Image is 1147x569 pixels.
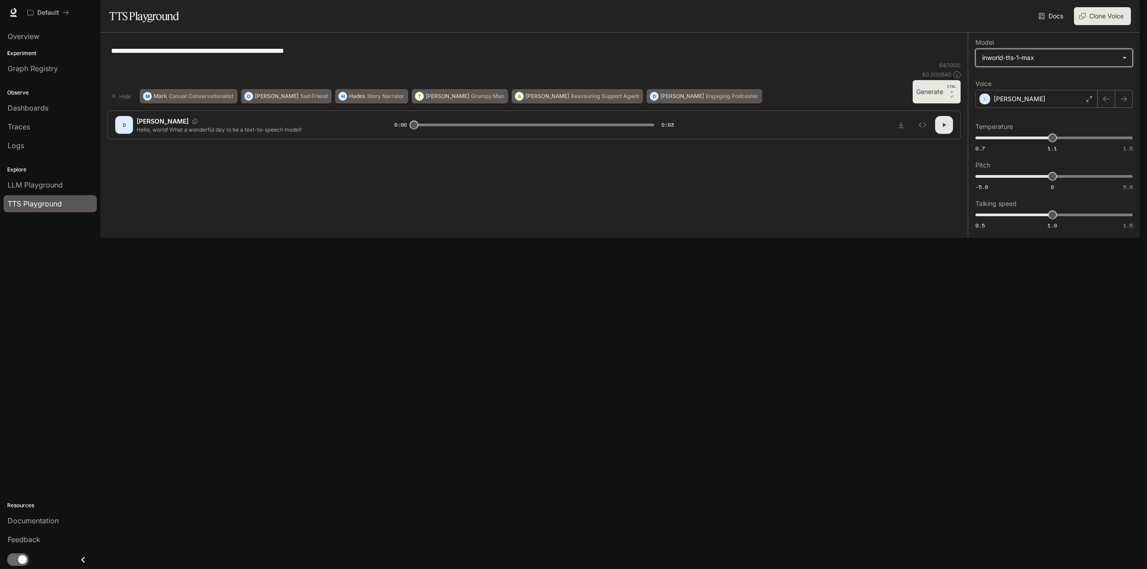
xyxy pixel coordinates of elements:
p: Temperature [975,124,1013,130]
p: 64 / 1000 [939,61,961,69]
span: 0 [1051,183,1054,191]
span: 1.0 [1048,222,1057,229]
span: 1.5 [1123,145,1133,152]
button: T[PERSON_NAME]Grumpy Man [412,89,508,103]
span: 0.7 [975,145,985,152]
p: $ 0.000640 [922,71,952,78]
p: [PERSON_NAME] [660,94,704,99]
span: 0.5 [975,222,985,229]
button: GenerateCTRL +⏎ [913,80,961,103]
button: D[PERSON_NAME]Engaging Podcaster [647,89,762,103]
p: Engaging Podcaster [706,94,758,99]
h1: TTS Playground [109,7,179,25]
p: Voice [975,81,992,87]
p: [PERSON_NAME] [137,117,189,126]
span: 1.5 [1123,222,1133,229]
p: Sad Friend [300,94,328,99]
div: O [245,89,253,103]
a: Docs [1037,7,1067,25]
button: HHadesStory Narrator [335,89,408,103]
div: H [339,89,347,103]
span: 1.1 [1048,145,1057,152]
p: Mark [154,94,167,99]
span: 0:03 [661,120,674,129]
p: Reassuring Support Agent [571,94,639,99]
span: 5.0 [1123,183,1133,191]
p: Default [37,9,59,17]
p: [PERSON_NAME] [526,94,569,99]
div: D [650,89,658,103]
button: MMarkCasual Conversationalist [140,89,237,103]
div: T [415,89,423,103]
button: All workspaces [23,4,73,21]
p: [PERSON_NAME] [994,94,1045,103]
div: M [143,89,151,103]
div: A [515,89,523,103]
p: Story Narrator [367,94,404,99]
div: inworld-tts-1-max [976,49,1132,66]
button: Download audio [892,116,910,134]
p: Model [975,39,994,46]
button: Hide [108,89,136,103]
button: O[PERSON_NAME]Sad Friend [241,89,332,103]
button: Copy Voice ID [189,119,201,124]
p: Hades [349,94,365,99]
p: Casual Conversationalist [169,94,233,99]
p: Hello, world! What a wonderful day to be a text-to-speech model! [137,126,373,133]
p: Talking speed [975,201,1017,207]
p: Pitch [975,162,990,168]
button: A[PERSON_NAME]Reassuring Support Agent [512,89,643,103]
button: Inspect [914,116,931,134]
div: D [117,118,131,132]
p: [PERSON_NAME] [255,94,298,99]
span: -5.0 [975,183,988,191]
p: Grumpy Man [471,94,504,99]
p: [PERSON_NAME] [426,94,469,99]
span: 0:00 [394,120,407,129]
p: ⏎ [947,84,957,100]
div: inworld-tts-1-max [982,53,1118,62]
p: CTRL + [947,84,957,94]
button: Clone Voice [1074,7,1131,25]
